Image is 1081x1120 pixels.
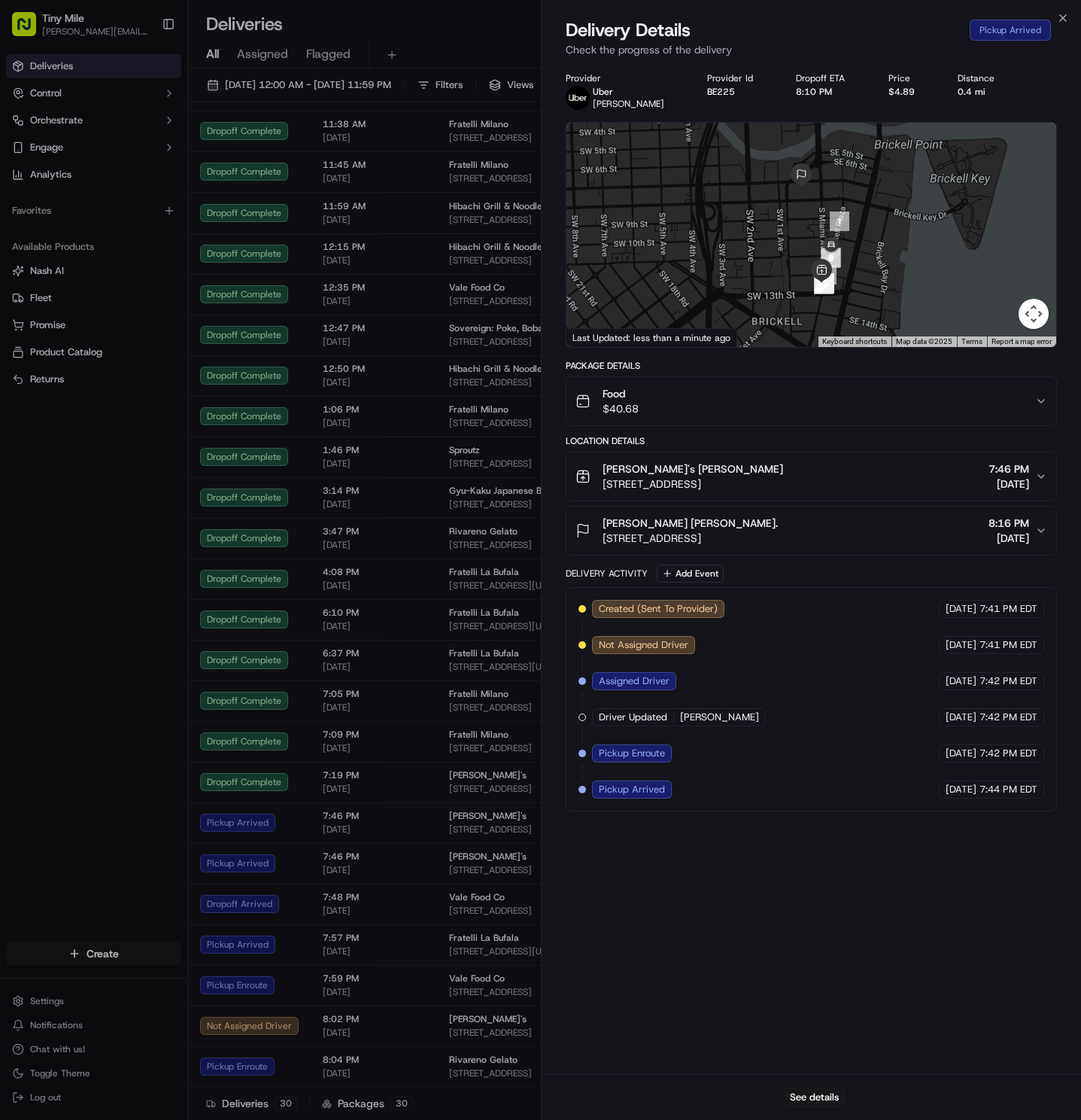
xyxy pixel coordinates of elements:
[946,638,976,652] span: [DATE]
[979,674,1037,688] span: 7:42 PM EDT
[988,461,1029,476] span: 7:46 PM
[593,86,664,98] p: Uber
[566,18,691,42] span: Delivery Details
[796,86,864,98] div: 8:10 PM
[707,86,735,98] button: BE225
[603,401,639,416] span: $40.68
[1019,299,1049,329] button: Map camera controls
[599,602,718,616] span: Created (Sent To Provider)
[888,72,934,84] div: Price
[566,507,1057,555] button: [PERSON_NAME] [PERSON_NAME].[STREET_ADDRESS]8:16 PM[DATE]
[51,145,247,160] div: Start new chat
[127,221,139,233] div: 💻
[979,783,1037,796] span: 7:44 PM EDT
[570,327,620,347] img: Google
[979,638,1037,652] span: 7:41 PM EDT
[566,328,737,347] div: Last Updated: less than a minute ago
[15,61,274,85] p: Welcome 👋
[121,213,247,240] a: 💻API Documentation
[256,149,274,167] button: Start new chat
[707,72,772,84] div: Provider Id
[783,1087,846,1108] button: See details
[15,221,27,233] div: 📗
[30,219,115,234] span: Knowledge Base
[991,337,1052,345] a: Report a map error
[958,72,1013,84] div: Distance
[142,219,241,234] span: API Documentation
[566,568,648,580] div: Delivery Activity
[599,711,667,724] span: Driver Updated
[946,674,976,688] span: [DATE]
[946,783,976,796] span: [DATE]
[946,711,976,724] span: [DATE]
[150,256,182,267] span: Pylon
[51,160,190,172] div: We're available if you need us!
[566,42,1058,57] p: Check the progress of the delivery
[888,86,934,98] div: $4.89
[603,516,778,531] span: [PERSON_NAME] [PERSON_NAME].
[566,377,1057,425] button: Food$40.68
[566,452,1057,501] button: [PERSON_NAME]'s [PERSON_NAME][STREET_ADDRESS]7:46 PM[DATE]
[566,86,590,110] img: uber-new-logo.jpeg
[657,565,724,583] button: Add Event
[821,248,841,267] div: 9
[896,337,952,345] span: Map data ©2025
[961,337,982,345] a: Terms (opens in new tab)
[603,386,639,401] span: Food
[566,435,1058,447] div: Location Details
[15,16,45,46] img: Nash
[599,674,670,688] span: Assigned Driver
[988,531,1029,546] span: [DATE]
[593,98,664,110] span: [PERSON_NAME]
[15,145,42,172] img: 1736555255976-a54dd68f-1ca7-489b-9aae-adbdc363a1c4
[106,255,182,267] a: Powered byPylon
[9,213,121,240] a: 📗Knowledge Base
[603,461,783,476] span: [PERSON_NAME]'s [PERSON_NAME]
[680,711,759,724] span: [PERSON_NAME]
[958,86,1013,98] div: 0.4 mi
[979,747,1037,760] span: 7:42 PM EDT
[979,711,1037,724] span: 7:42 PM EDT
[988,516,1029,531] span: 8:16 PM
[566,72,683,84] div: Provider
[39,98,271,114] input: Got a question? Start typing here...
[822,336,887,347] button: Keyboard shortcuts
[830,212,849,231] div: 1
[988,476,1029,492] span: [DATE]
[603,531,778,546] span: [STREET_ADDRESS]
[570,327,620,347] a: Open this area in Google Maps (opens a new window)
[946,747,976,760] span: [DATE]
[599,783,665,796] span: Pickup Arrived
[566,360,1058,372] div: Package Details
[599,747,665,760] span: Pickup Enroute
[979,602,1037,616] span: 7:41 PM EDT
[814,275,834,294] div: 6
[599,638,688,652] span: Not Assigned Driver
[946,602,976,616] span: [DATE]
[796,72,864,84] div: Dropoff ETA
[603,476,783,492] span: [STREET_ADDRESS]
